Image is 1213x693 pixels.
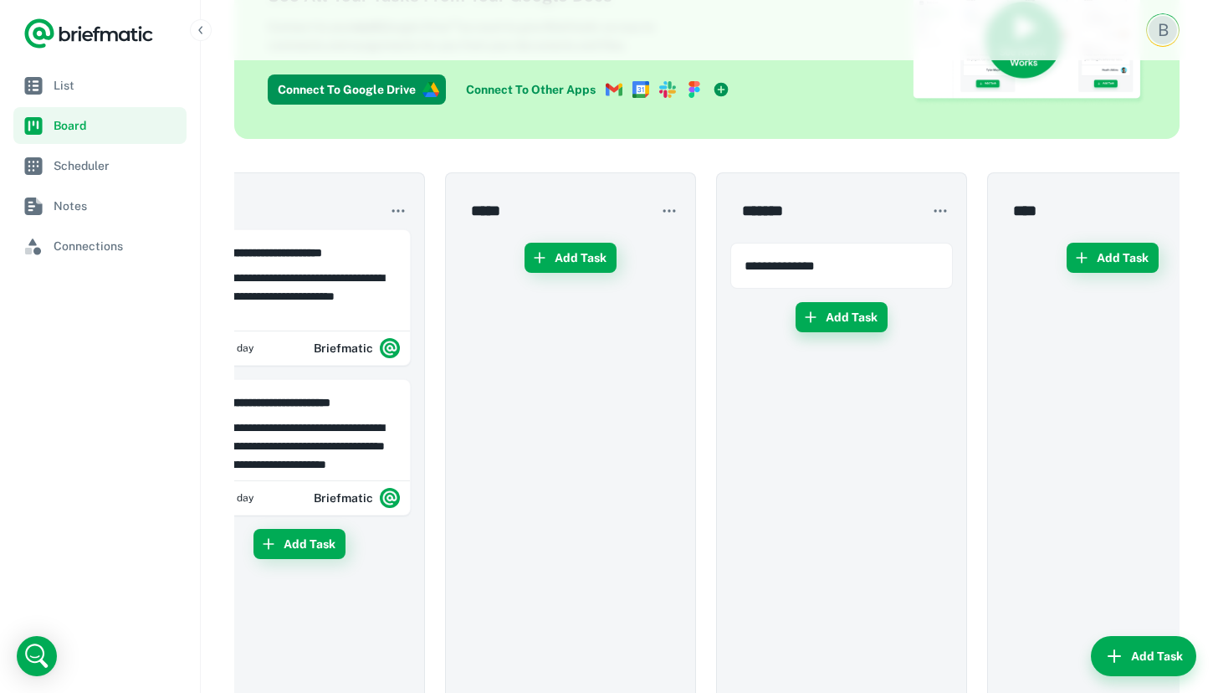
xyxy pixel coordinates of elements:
a: Board [13,107,187,144]
h6: Briefmatic [314,339,373,357]
a: Connections [13,228,187,264]
span: Board [54,116,180,135]
a: Logo [23,17,154,50]
div: Open Intercom Messenger [17,636,57,676]
span: List [54,76,180,95]
a: Notes [13,187,187,224]
a: Scheduler [13,147,187,184]
div: B [1149,16,1177,44]
button: Add Task [1091,636,1196,676]
h6: Briefmatic [314,489,373,507]
button: Account button [1146,13,1180,47]
a: List [13,67,187,104]
img: system.png [380,488,400,508]
span: Connections [54,237,180,255]
div: Briefmatic [314,481,400,515]
button: Add Task [1067,243,1159,273]
span: Scheduler [54,157,180,175]
div: Briefmatic [314,331,400,365]
span: Notes [54,197,180,215]
button: Add Task [796,302,888,332]
img: system.png [380,338,400,358]
button: Connect To Google Drive [268,74,446,105]
button: Add Task [253,529,345,559]
a: Connect To Other Apps [459,74,736,105]
button: Add Task [525,243,617,273]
